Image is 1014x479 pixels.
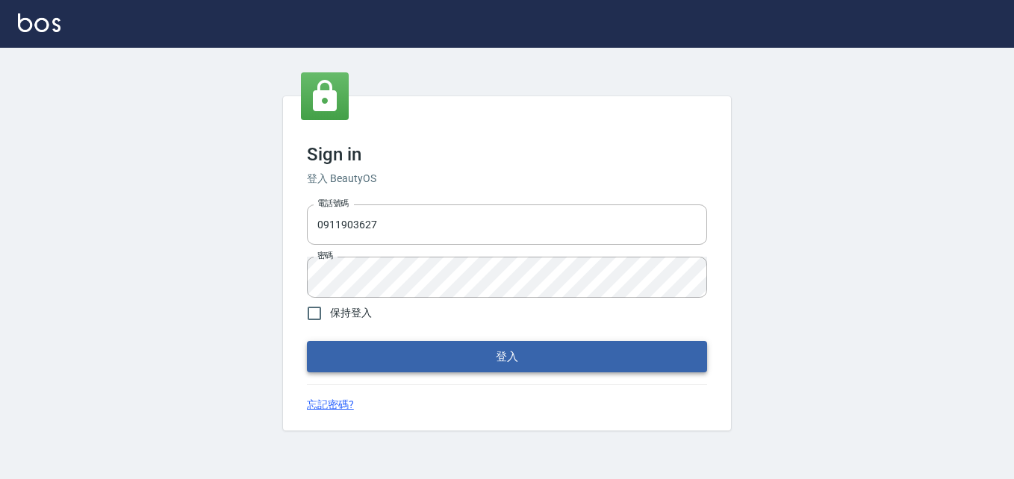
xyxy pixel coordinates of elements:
[317,250,333,261] label: 密碼
[307,144,707,165] h3: Sign in
[317,198,349,209] label: 電話號碼
[330,305,372,321] span: 保持登入
[307,341,707,372] button: 登入
[18,13,60,32] img: Logo
[307,397,354,413] a: 忘記密碼?
[307,171,707,187] h6: 登入 BeautyOS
